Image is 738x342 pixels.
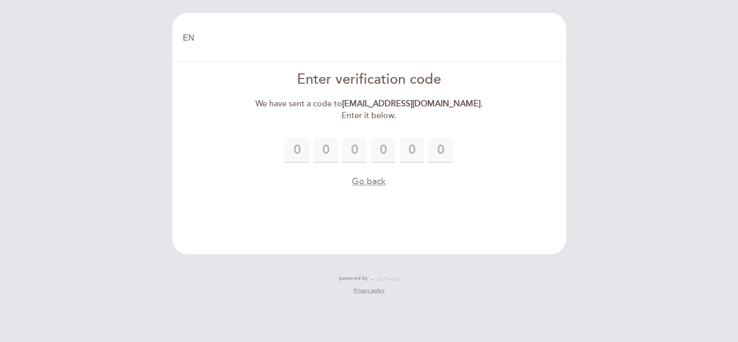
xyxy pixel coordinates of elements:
input: 0 [428,138,453,163]
a: Privacy policy [353,287,385,294]
button: Go back [352,175,386,188]
div: Enter verification code [251,70,487,90]
input: 0 [285,138,309,163]
input: 0 [342,138,367,163]
input: 0 [400,138,424,163]
input: 0 [313,138,338,163]
img: MEITRE [370,276,400,281]
a: powered by [339,275,400,282]
span: powered by [339,275,368,282]
div: We have sent a code to . Enter it below. [251,98,487,122]
input: 0 [371,138,395,163]
strong: [EMAIL_ADDRESS][DOMAIN_NAME] [342,99,481,109]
